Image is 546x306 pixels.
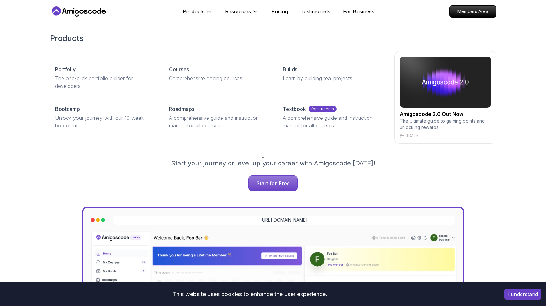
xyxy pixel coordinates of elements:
[283,105,306,113] p: Textbook
[278,100,386,134] a: Textbookfor studentsA comprehensive guide and instruction manual for all courses
[55,105,80,113] p: Bootcamp
[50,33,496,43] h2: Products
[5,287,495,301] div: This website uses cookies to enhance the user experience.
[164,100,273,134] a: RoadmapsA comprehensive guide and instruction manual for all courses
[166,150,380,168] p: Get unlimited access to coding , , and . Start your journey or level up your career with Amigosco...
[55,74,154,90] p: The one-click portfolio builder for developers
[309,106,337,112] p: for students
[271,8,288,15] a: Pricing
[449,5,496,18] a: Members Area
[50,100,159,134] a: BootcampUnlock your journey with our 10 week bootcamp
[260,217,308,223] a: [URL][DOMAIN_NAME]
[278,60,386,87] a: BuildsLearn by building real projects
[225,8,251,15] p: Resources
[504,289,541,300] button: Accept cookies
[343,8,374,15] a: For Business
[169,105,194,113] p: Roadmaps
[164,60,273,87] a: CoursesComprehensive coding courses
[55,65,76,73] p: Portfolly
[55,114,154,129] p: Unlock your journey with our 10 week bootcamp
[249,176,297,191] p: Start for Free
[407,133,420,138] p: [DATE]
[169,65,189,73] p: Courses
[225,8,258,20] button: Resources
[169,74,267,82] p: Comprehensive coding courses
[283,114,381,129] p: A comprehensive guide and instruction manual for all courses
[400,110,491,118] h2: Amigoscode 2.0 Out Now
[394,51,496,144] a: amigoscode 2.0Amigoscode 2.0 Out NowThe Ultimate guide to gaining points and unlocking rewards[DATE]
[183,8,205,15] p: Products
[450,6,496,17] p: Members Area
[50,60,159,95] a: PortfollyThe one-click portfolio builder for developers
[183,8,212,20] button: Products
[169,114,267,129] p: A comprehensive guide and instruction manual for all courses
[400,57,491,108] img: amigoscode 2.0
[283,74,381,82] p: Learn by building real projects
[283,65,297,73] p: Builds
[400,118,491,131] p: The Ultimate guide to gaining points and unlocking rewards
[301,8,330,15] a: Testimonials
[248,175,298,191] a: Start for Free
